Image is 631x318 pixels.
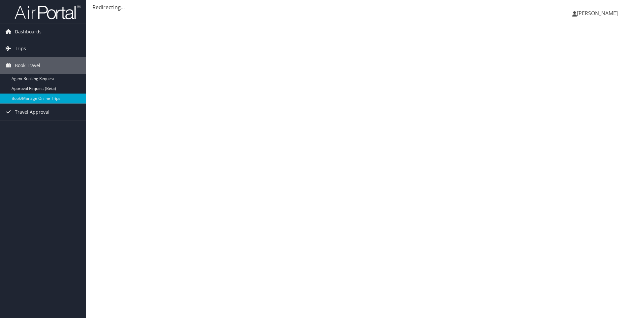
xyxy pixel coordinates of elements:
[15,40,26,57] span: Trips
[577,10,618,17] span: [PERSON_NAME]
[15,4,81,20] img: airportal-logo.png
[15,57,40,74] span: Book Travel
[15,23,42,40] span: Dashboards
[572,3,624,23] a: [PERSON_NAME]
[15,104,50,120] span: Travel Approval
[92,3,624,11] div: Redirecting...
